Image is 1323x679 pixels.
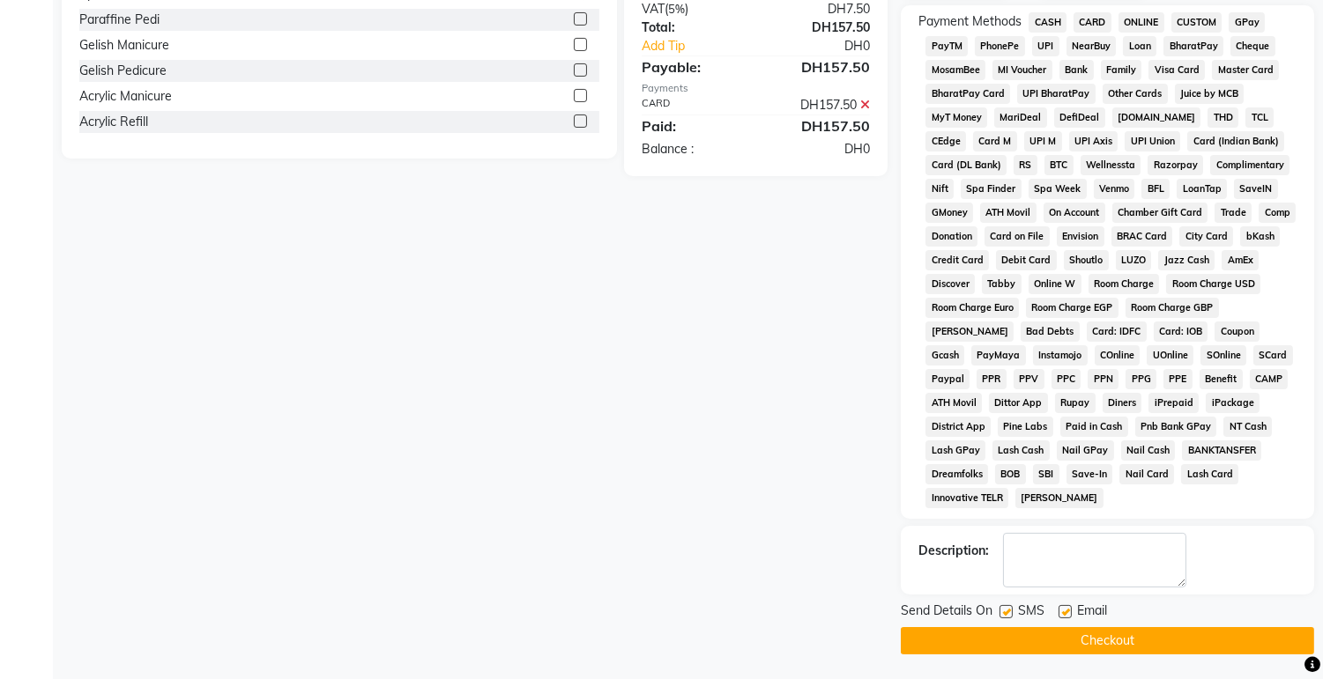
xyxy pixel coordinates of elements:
[1103,84,1168,104] span: Other Cards
[1215,321,1260,342] span: Coupon
[925,155,1007,175] span: Card (DL Bank)
[1029,12,1067,33] span: CASH
[1215,203,1252,223] span: Trade
[1135,417,1217,437] span: Pnb Bank GPay
[1148,60,1205,80] span: Visa Card
[1163,369,1193,389] span: PPE
[1126,298,1219,318] span: Room Charge GBP
[756,56,884,77] div: DH157.50
[1067,464,1113,484] span: Save-In
[1229,12,1265,33] span: GPay
[1057,226,1104,247] span: Envision
[1250,369,1289,389] span: CAMP
[1121,440,1176,461] span: Nail Cash
[925,321,1014,342] span: [PERSON_NAME]
[1081,155,1141,175] span: Wellnessta
[973,131,1017,151] span: Card M
[1259,203,1296,223] span: Comp
[925,393,982,413] span: ATH Movil
[1055,393,1096,413] span: Rupay
[1116,250,1152,270] span: LUZO
[925,464,988,484] span: Dreamfolks
[1171,12,1223,33] span: CUSTOM
[980,203,1037,223] span: ATH Movil
[1029,179,1087,199] span: Spa Week
[756,96,884,114] div: DH157.50
[992,440,1050,461] span: Lash Cash
[925,440,985,461] span: Lash GPay
[1240,226,1280,247] span: bKash
[1069,131,1119,151] span: UPI Axis
[1119,464,1174,484] span: Nail Card
[1015,488,1104,508] span: [PERSON_NAME]
[1095,345,1141,365] span: COnline
[1077,602,1107,624] span: Email
[901,602,992,624] span: Send Details On
[777,37,884,55] div: DH0
[1087,321,1147,342] span: Card: IDFC
[1125,131,1180,151] span: UPI Union
[1067,36,1117,56] span: NearBuy
[79,62,167,80] div: Gelish Pedicure
[1052,369,1081,389] span: PPC
[628,37,777,55] a: Add Tip
[925,250,989,270] span: Credit Card
[918,12,1022,31] span: Payment Methods
[1245,107,1274,128] span: TCL
[1147,345,1193,365] span: UOnline
[925,345,964,365] span: Gcash
[1206,393,1260,413] span: iPackage
[1175,84,1245,104] span: Juice by MCB
[1179,226,1233,247] span: City Card
[925,369,970,389] span: Paypal
[925,107,987,128] span: MyT Money
[628,56,756,77] div: Payable:
[994,107,1047,128] span: MariDeal
[901,627,1314,654] button: Checkout
[1060,417,1128,437] span: Paid in Cash
[1103,393,1142,413] span: Diners
[961,179,1022,199] span: Spa Finder
[985,226,1050,247] span: Card on File
[756,115,884,137] div: DH157.50
[79,87,172,106] div: Acrylic Manicure
[971,345,1026,365] span: PayMaya
[1026,298,1119,318] span: Room Charge EGP
[1148,155,1203,175] span: Razorpay
[925,179,954,199] span: Nift
[925,84,1010,104] span: BharatPay Card
[995,464,1026,484] span: BOB
[1101,60,1142,80] span: Family
[1074,12,1111,33] span: CARD
[1088,369,1119,389] span: PPN
[1089,274,1160,294] span: Room Charge
[1014,369,1044,389] span: PPV
[925,36,968,56] span: PayTM
[1054,107,1105,128] span: DefiDeal
[628,140,756,159] div: Balance :
[642,81,870,96] div: Payments
[642,1,665,17] span: VAT
[925,298,1019,318] span: Room Charge Euro
[1032,36,1059,56] span: UPI
[1166,274,1260,294] span: Room Charge USD
[756,140,884,159] div: DH0
[1234,179,1278,199] span: SaveIN
[1223,417,1272,437] span: NT Cash
[1112,107,1201,128] span: [DOMAIN_NAME]
[1119,12,1164,33] span: ONLINE
[1210,155,1290,175] span: Complimentary
[1021,321,1080,342] span: Bad Debts
[925,274,975,294] span: Discover
[989,393,1048,413] span: Dittor App
[1158,250,1215,270] span: Jazz Cash
[756,18,884,37] div: DH157.50
[1212,60,1279,80] span: Master Card
[982,274,1022,294] span: Tabby
[1222,250,1259,270] span: AmEx
[1033,464,1059,484] span: SBI
[1018,602,1044,624] span: SMS
[1230,36,1275,56] span: Cheque
[1014,155,1037,175] span: RS
[1200,345,1246,365] span: SOnline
